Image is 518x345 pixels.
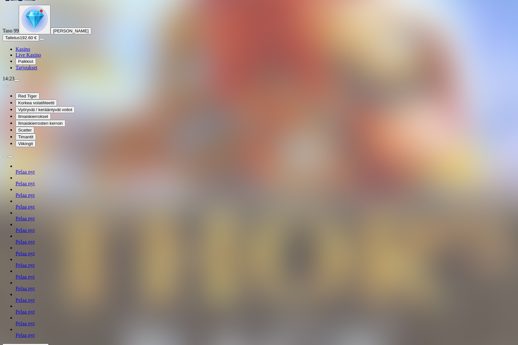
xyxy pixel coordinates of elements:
button: menu [14,79,19,81]
a: Pelaa nyt [16,239,35,245]
button: Vyöryvät / kerääntyvät voitot [16,106,75,113]
span: Viikingit [18,141,33,146]
span: Taso 99 [3,28,19,33]
span: Ilmaiskierrokset [18,114,48,119]
button: level unlocked [19,5,51,34]
a: poker-chip iconLive Kasino [16,52,41,58]
span: Live Kasino [16,52,41,58]
a: Pelaa nyt [16,227,35,233]
span: Red Tiger [18,94,37,98]
button: Scatter [16,127,34,133]
span: Scatter [18,128,32,132]
span: 192.60 € [20,35,37,40]
img: level unlocked [21,6,48,32]
span: Talletus [5,35,20,40]
button: menu [39,38,44,40]
span: [PERSON_NAME] [53,29,89,33]
a: Pelaa nyt [16,297,35,303]
button: Red Tiger [16,93,39,99]
button: Timantit [16,133,36,140]
a: Pelaa nyt [16,216,35,221]
button: prev slide [3,156,8,158]
button: prev slide [3,85,8,87]
a: gift-inverted iconTarjoukset [16,65,37,70]
a: Pelaa nyt [16,192,35,198]
a: Pelaa nyt [16,262,35,268]
span: Palkkiot [18,59,33,64]
span: Timantit [18,134,33,139]
span: Korkea volatiliteetti [18,100,54,105]
span: Kasino [16,46,30,52]
a: Pelaa nyt [16,251,35,256]
span: Vyöryvät / kerääntyvät voitot [18,107,72,112]
a: Pelaa nyt [16,181,35,186]
a: Pelaa nyt [16,309,35,315]
span: Ilmaiskierrosten kerroin [18,121,63,126]
a: Pelaa nyt [16,332,35,338]
button: next slide [8,156,13,158]
button: [PERSON_NAME] [51,28,91,34]
a: Pelaa nyt [16,274,35,280]
a: Pelaa nyt [16,286,35,291]
button: Viikingit [16,140,36,147]
span: 14:23 [3,76,14,81]
span: Tarjoukset [16,65,37,70]
button: reward iconPalkkiot [16,58,36,65]
button: Ilmaiskierrosten kerroin [16,120,65,127]
button: Ilmaiskierrokset [16,113,51,120]
a: Pelaa nyt [16,169,35,175]
button: next slide [8,85,13,87]
a: diamond iconKasino [16,46,30,52]
a: Pelaa nyt [16,204,35,210]
button: Talletusplus icon192.60 € [3,34,39,41]
a: Pelaa nyt [16,321,35,326]
button: Korkea volatiliteetti [16,99,57,106]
